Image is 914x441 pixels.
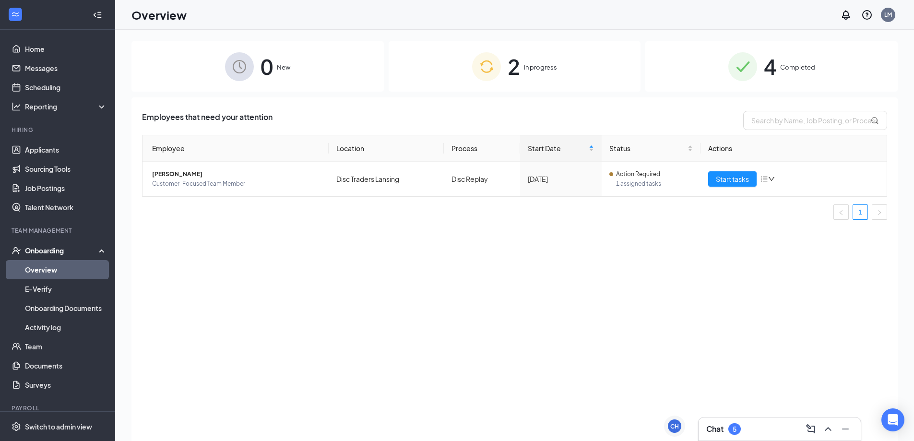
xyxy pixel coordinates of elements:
[833,204,849,220] button: left
[329,162,444,196] td: Disc Traders Lansing
[524,62,557,72] span: In progress
[670,422,679,430] div: CH
[768,176,775,182] span: down
[25,318,107,337] a: Activity log
[277,62,290,72] span: New
[708,171,757,187] button: Start tasks
[261,50,273,83] span: 0
[528,143,587,154] span: Start Date
[444,162,520,196] td: Disc Replay
[152,169,321,179] span: [PERSON_NAME]
[11,10,20,19] svg: WorkstreamLogo
[700,135,887,162] th: Actions
[764,50,776,83] span: 4
[853,204,868,220] li: 1
[838,421,853,437] button: Minimize
[881,408,904,431] div: Open Intercom Messenger
[25,198,107,217] a: Talent Network
[142,135,329,162] th: Employee
[840,423,851,435] svg: Minimize
[12,246,21,255] svg: UserCheck
[25,78,107,97] a: Scheduling
[877,210,882,215] span: right
[861,9,873,21] svg: QuestionInfo
[25,337,107,356] a: Team
[93,10,102,20] svg: Collapse
[840,9,852,21] svg: Notifications
[803,421,819,437] button: ComposeMessage
[805,423,817,435] svg: ComposeMessage
[25,279,107,298] a: E-Verify
[616,169,660,179] span: Action Required
[833,204,849,220] li: Previous Page
[706,424,724,434] h3: Chat
[716,174,749,184] span: Start tasks
[853,205,867,219] a: 1
[131,7,187,23] h1: Overview
[12,102,21,111] svg: Analysis
[616,179,693,189] span: 1 assigned tasks
[25,375,107,394] a: Surveys
[25,298,107,318] a: Onboarding Documents
[884,11,892,19] div: LM
[838,210,844,215] span: left
[25,422,92,431] div: Switch to admin view
[872,204,887,220] button: right
[528,174,594,184] div: [DATE]
[760,175,768,183] span: bars
[329,135,444,162] th: Location
[25,102,107,111] div: Reporting
[12,422,21,431] svg: Settings
[25,356,107,375] a: Documents
[152,179,321,189] span: Customer-Focused Team Member
[12,404,105,412] div: Payroll
[733,425,736,433] div: 5
[743,111,887,130] input: Search by Name, Job Posting, or Process
[25,179,107,198] a: Job Postings
[508,50,520,83] span: 2
[602,135,700,162] th: Status
[25,159,107,179] a: Sourcing Tools
[25,140,107,159] a: Applicants
[12,226,105,235] div: Team Management
[820,421,836,437] button: ChevronUp
[872,204,887,220] li: Next Page
[25,59,107,78] a: Messages
[25,246,99,255] div: Onboarding
[25,39,107,59] a: Home
[25,260,107,279] a: Overview
[12,126,105,134] div: Hiring
[609,143,686,154] span: Status
[780,62,815,72] span: Completed
[444,135,520,162] th: Process
[822,423,834,435] svg: ChevronUp
[142,111,273,130] span: Employees that need your attention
